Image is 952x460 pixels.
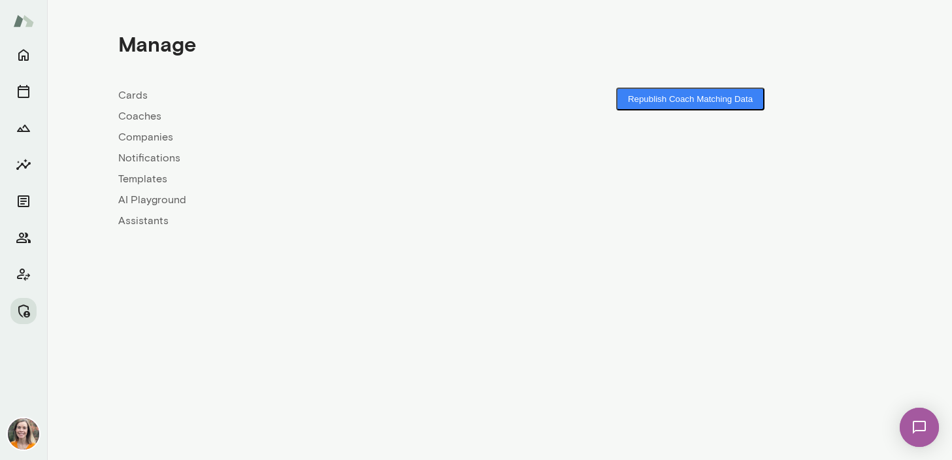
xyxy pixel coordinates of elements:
button: Republish Coach Matching Data [616,88,764,110]
button: Client app [10,261,37,287]
button: Growth Plan [10,115,37,141]
button: Documents [10,188,37,214]
button: Insights [10,152,37,178]
button: Manage [10,298,37,324]
button: Members [10,225,37,251]
button: Sessions [10,78,37,105]
a: Templates [118,171,500,187]
img: Mento [13,8,34,33]
a: Notifications [118,150,500,166]
a: Cards [118,88,500,103]
a: Coaches [118,108,500,124]
a: Assistants [118,213,500,229]
h4: Manage [118,31,196,56]
img: Carrie Kelly [8,418,39,450]
button: Home [10,42,37,68]
a: Companies [118,129,500,145]
a: AI Playground [118,192,500,208]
